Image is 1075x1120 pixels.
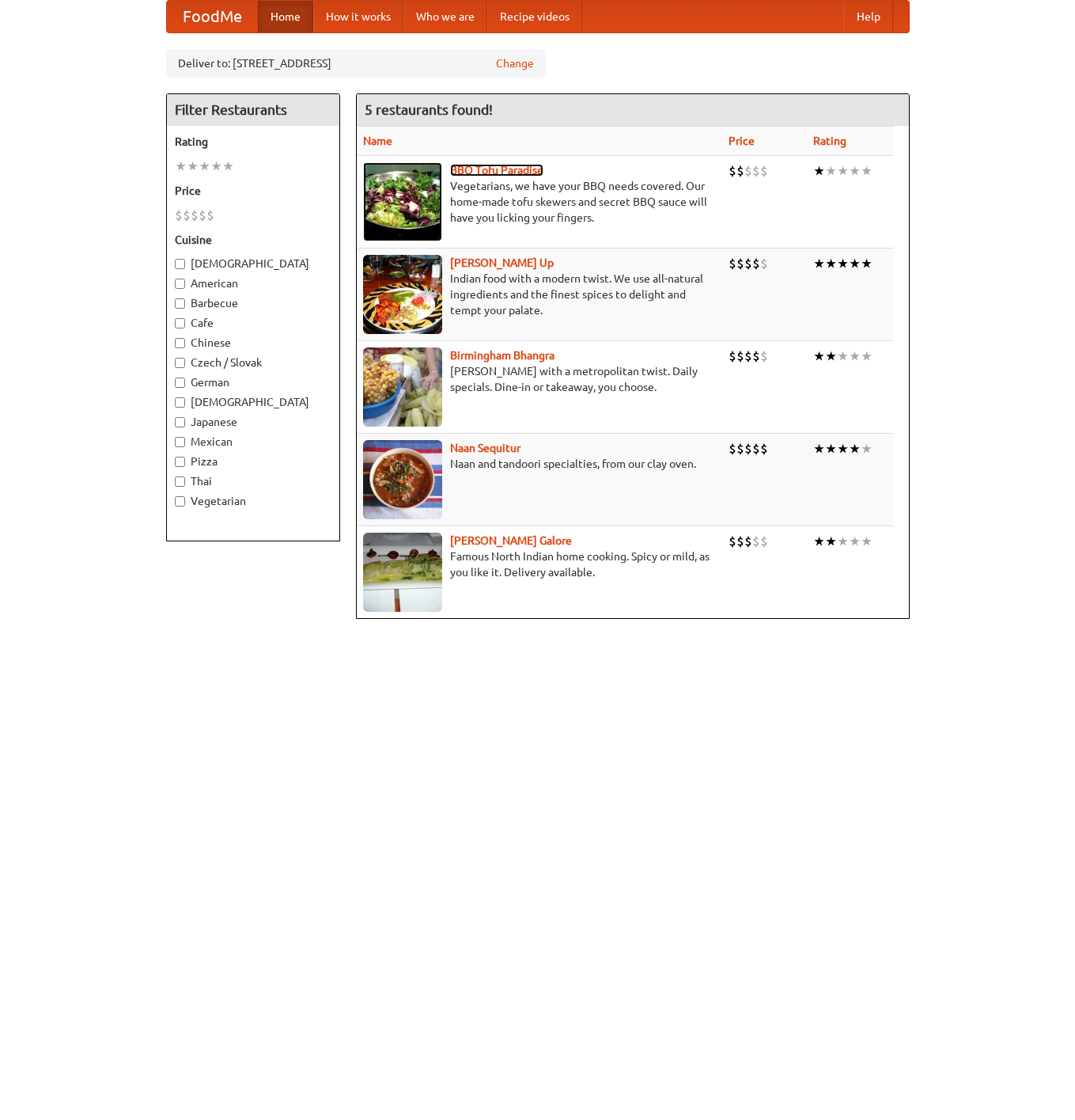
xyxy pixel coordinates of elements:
[313,1,403,32] a: How it works
[175,279,185,289] input: American
[825,347,837,365] li: ★
[813,135,846,147] a: Rating
[167,94,339,126] h4: Filter Restaurants
[175,493,331,509] label: Vegetarian
[752,255,760,272] li: $
[736,440,744,457] li: $
[175,207,183,224] li: $
[175,295,331,311] label: Barbecue
[760,533,768,550] li: $
[729,255,736,272] li: $
[175,338,185,348] input: Chinese
[825,533,837,550] li: ★
[837,440,849,457] li: ★
[736,347,744,365] li: $
[744,440,752,457] li: $
[729,135,755,147] a: Price
[729,533,736,550] li: $
[813,440,825,457] li: ★
[363,549,717,580] p: Famous North Indian home cooking. Spicy or mild, as you like it. Delivery available.
[167,1,258,32] a: FoodMe
[175,457,185,467] input: Pizza
[363,533,442,612] img: currygalore.jpg
[736,533,744,550] li: $
[849,255,861,272] li: ★
[199,158,210,175] li: ★
[760,440,768,457] li: $
[191,207,199,224] li: $
[175,259,185,269] input: [DEMOGRAPHIC_DATA]
[187,158,199,175] li: ★
[175,183,331,199] h5: Price
[175,315,331,331] label: Cafe
[175,355,331,370] label: Czech / Slovak
[837,347,849,365] li: ★
[175,476,185,487] input: Thai
[363,440,442,519] img: naansequitur.jpg
[813,255,825,272] li: ★
[849,440,861,457] li: ★
[861,347,872,365] li: ★
[849,162,861,180] li: ★
[258,1,313,32] a: Home
[729,347,736,365] li: $
[175,318,185,328] input: Cafe
[849,533,861,550] li: ★
[450,349,555,362] a: Birmingham Bhangra
[844,1,893,32] a: Help
[744,162,752,180] li: $
[363,347,442,427] img: bhangra.jpg
[450,164,543,177] a: BBQ Tofu Paradise
[175,473,331,489] label: Thai
[825,440,837,457] li: ★
[175,232,331,248] h5: Cuisine
[752,440,760,457] li: $
[729,440,736,457] li: $
[450,534,572,547] a: [PERSON_NAME] Galore
[837,533,849,550] li: ★
[363,178,717,226] p: Vegetarians, we have your BBQ needs covered. Our home-made tofu skewers and secret BBQ sauce will...
[849,347,861,365] li: ★
[175,417,185,427] input: Japanese
[166,49,546,78] div: Deliver to: [STREET_ADDRESS]
[175,256,331,271] label: [DEMOGRAPHIC_DATA]
[175,158,187,175] li: ★
[175,374,331,390] label: German
[365,102,493,117] ng-pluralize: 5 restaurants found!
[450,256,554,269] a: [PERSON_NAME] Up
[206,207,214,224] li: $
[175,394,331,410] label: [DEMOGRAPHIC_DATA]
[487,1,582,32] a: Recipe videos
[752,162,760,180] li: $
[861,255,872,272] li: ★
[736,255,744,272] li: $
[363,363,717,395] p: [PERSON_NAME] with a metropolitan twist. Daily specials. Dine-in or takeaway, you choose.
[363,255,442,334] img: curryup.jpg
[813,533,825,550] li: ★
[175,496,185,507] input: Vegetarian
[736,162,744,180] li: $
[729,162,736,180] li: $
[175,358,185,368] input: Czech / Slovak
[496,55,534,71] a: Change
[813,347,825,365] li: ★
[183,207,191,224] li: $
[175,454,331,469] label: Pizza
[450,442,520,454] a: Naan Sequitur
[363,456,717,472] p: Naan and tandoori specialties, from our clay oven.
[175,414,331,430] label: Japanese
[861,533,872,550] li: ★
[813,162,825,180] li: ★
[363,162,442,241] img: tofuparadise.jpg
[222,158,234,175] li: ★
[760,255,768,272] li: $
[175,298,185,309] input: Barbecue
[175,275,331,291] label: American
[760,162,768,180] li: $
[752,347,760,365] li: $
[744,533,752,550] li: $
[175,335,331,351] label: Chinese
